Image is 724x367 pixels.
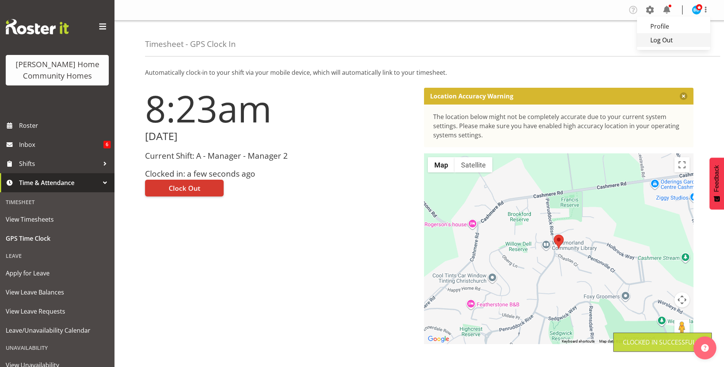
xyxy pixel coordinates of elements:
span: Roster [19,120,111,131]
button: Clock Out [145,180,224,196]
h2: [DATE] [145,130,415,142]
span: View Leave Requests [6,306,109,317]
a: View Leave Balances [2,283,113,302]
button: Keyboard shortcuts [562,339,595,344]
img: help-xxl-2.png [701,344,709,352]
a: Open this area in Google Maps (opens a new window) [426,334,451,344]
span: Feedback [713,165,720,192]
span: 6 [103,141,111,148]
span: View Leave Balances [6,287,109,298]
span: Inbox [19,139,103,150]
div: [PERSON_NAME] Home Community Homes [13,59,101,82]
h3: Clocked in: a few seconds ago [145,169,415,178]
a: Profile [637,19,710,33]
button: Drag Pegman onto the map to open Street View [674,320,690,335]
a: Apply for Leave [2,264,113,283]
p: Automatically clock-in to your shift via your mobile device, which will automatically link to you... [145,68,693,77]
div: Unavailability [2,340,113,356]
a: View Timesheets [2,210,113,229]
a: Log Out [637,33,710,47]
button: Show street map [428,157,455,172]
a: Leave/Unavailability Calendar [2,321,113,340]
div: The location below might not be completely accurate due to your current system settings. Please m... [433,112,685,140]
button: Close message [680,92,687,100]
span: Shifts [19,158,99,169]
img: Rosterit website logo [6,19,69,34]
p: Location Accuracy Warning [430,92,513,100]
span: View Timesheets [6,214,109,225]
button: Toggle fullscreen view [674,157,690,172]
span: Apply for Leave [6,267,109,279]
h4: Timesheet - GPS Clock In [145,40,236,48]
span: Leave/Unavailability Calendar [6,325,109,336]
div: Timesheet [2,194,113,210]
a: GPS Time Clock [2,229,113,248]
h3: Current Shift: A - Manager - Manager 2 [145,151,415,160]
button: Map camera controls [674,292,690,307]
img: Google [426,334,451,344]
span: Map data ©2025 Google [599,339,641,343]
div: Clocked in Successfully [623,338,702,347]
span: GPS Time Clock [6,233,109,244]
span: Time & Attendance [19,177,99,188]
button: Show satellite imagery [455,157,492,172]
a: View Leave Requests [2,302,113,321]
button: Feedback - Show survey [709,158,724,209]
div: Leave [2,248,113,264]
img: barbara-dunlop8515.jpg [692,5,701,14]
span: Clock Out [169,183,200,193]
h1: 8:23am [145,88,415,129]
